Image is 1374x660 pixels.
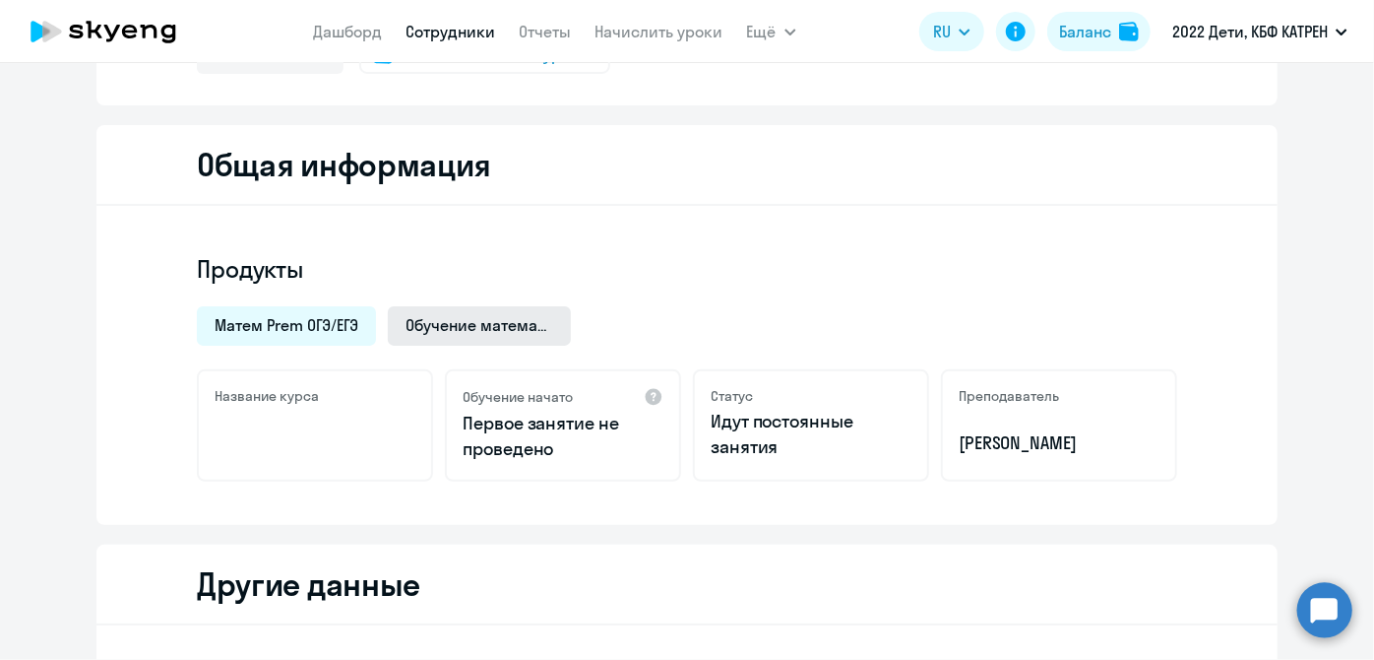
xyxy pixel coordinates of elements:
button: Ещё [747,12,796,51]
button: Балансbalance [1047,12,1151,51]
p: [PERSON_NAME] [959,430,1159,456]
a: Дашборд [314,22,383,41]
span: Матем Prem ОГЭ/ЕГЭ [215,314,358,336]
h5: Обучение начато [463,388,573,406]
h5: Название курса [215,387,319,405]
h4: Продукты [197,253,1177,285]
h2: Общая информация [197,145,491,184]
button: 2022 Дети, КБФ КАТРЕН [1162,8,1357,55]
p: 2022 Дети, КБФ КАТРЕН [1172,20,1328,43]
img: balance [1119,22,1139,41]
p: Идут постоянные занятия [711,409,911,460]
span: Ещё [747,20,777,43]
h5: Статус [711,387,753,405]
span: Обучение математике ребенка [406,314,553,336]
div: Баланс [1059,20,1111,43]
h2: Другие данные [197,564,420,604]
a: Отчеты [520,22,572,41]
span: RU [933,20,951,43]
p: Первое занятие не проведено [463,411,663,462]
button: RU [919,12,984,51]
a: Сотрудники [406,22,496,41]
a: Начислить уроки [595,22,723,41]
h5: Преподаватель [959,387,1059,405]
